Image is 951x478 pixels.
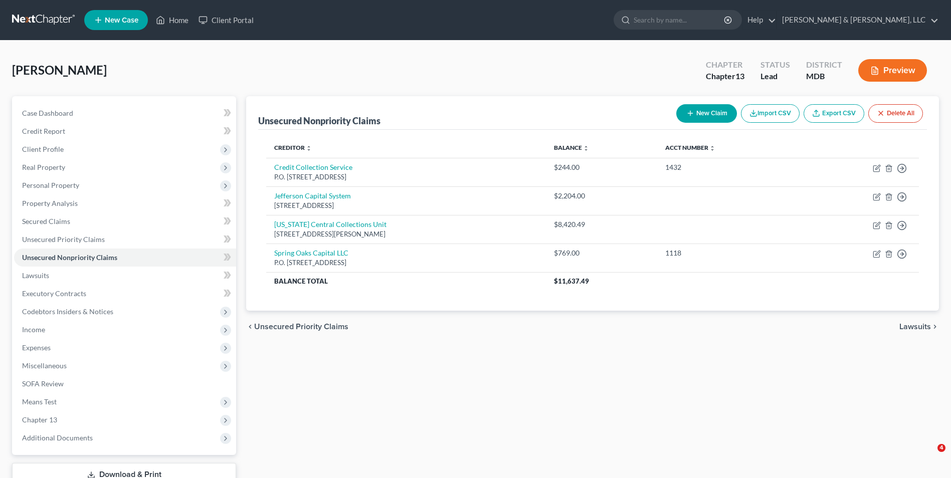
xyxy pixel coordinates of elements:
[22,145,64,153] span: Client Profile
[741,104,800,123] button: Import CSV
[665,248,793,258] div: 1118
[22,109,73,117] span: Case Dashboard
[706,71,744,82] div: Chapter
[14,230,236,249] a: Unsecured Priority Claims
[12,63,107,77] span: [PERSON_NAME]
[554,191,649,201] div: $2,204.00
[14,285,236,303] a: Executory Contracts
[665,144,715,151] a: Acct Number unfold_more
[804,104,864,123] a: Export CSV
[742,11,776,29] a: Help
[917,444,941,468] iframe: Intercom live chat
[806,71,842,82] div: MDB
[22,397,57,406] span: Means Test
[22,415,57,424] span: Chapter 13
[22,379,64,388] span: SOFA Review
[899,323,939,331] button: Lawsuits chevron_right
[306,145,312,151] i: unfold_more
[554,277,589,285] span: $11,637.49
[22,163,65,171] span: Real Property
[22,271,49,280] span: Lawsuits
[274,191,351,200] a: Jefferson Capital System
[634,11,725,29] input: Search by name...
[665,162,793,172] div: 1432
[274,163,352,171] a: Credit Collection Service
[274,220,387,228] a: [US_STATE] Central Collections Unit
[760,71,790,82] div: Lead
[22,343,51,352] span: Expenses
[254,323,348,331] span: Unsecured Priority Claims
[14,194,236,212] a: Property Analysis
[937,444,945,452] span: 4
[266,272,545,290] th: Balance Total
[14,375,236,393] a: SOFA Review
[246,323,348,331] button: chevron_left Unsecured Priority Claims
[554,219,649,229] div: $8,420.49
[583,145,589,151] i: unfold_more
[274,172,537,182] div: P.O. [STREET_ADDRESS]
[14,104,236,122] a: Case Dashboard
[22,433,93,442] span: Additional Documents
[22,199,78,207] span: Property Analysis
[22,253,117,262] span: Unsecured Nonpriority Claims
[735,71,744,81] span: 13
[151,11,194,29] a: Home
[554,162,649,172] div: $244.00
[14,267,236,285] a: Lawsuits
[274,229,537,239] div: [STREET_ADDRESS][PERSON_NAME]
[105,17,138,24] span: New Case
[22,127,65,135] span: Credit Report
[22,361,67,370] span: Miscellaneous
[14,249,236,267] a: Unsecured Nonpriority Claims
[22,181,79,189] span: Personal Property
[22,307,113,316] span: Codebtors Insiders & Notices
[706,59,744,71] div: Chapter
[858,59,927,82] button: Preview
[22,289,86,298] span: Executory Contracts
[22,325,45,334] span: Income
[777,11,938,29] a: [PERSON_NAME] & [PERSON_NAME], LLC
[760,59,790,71] div: Status
[274,249,348,257] a: Spring Oaks Capital LLC
[14,122,236,140] a: Credit Report
[14,212,236,230] a: Secured Claims
[554,248,649,258] div: $769.00
[899,323,931,331] span: Lawsuits
[22,235,105,244] span: Unsecured Priority Claims
[246,323,254,331] i: chevron_left
[22,217,70,225] span: Secured Claims
[931,323,939,331] i: chevron_right
[554,144,589,151] a: Balance unfold_more
[274,258,537,268] div: P.O. [STREET_ADDRESS]
[868,104,923,123] button: Delete All
[274,201,537,210] div: [STREET_ADDRESS]
[194,11,259,29] a: Client Portal
[676,104,737,123] button: New Claim
[709,145,715,151] i: unfold_more
[258,115,381,127] div: Unsecured Nonpriority Claims
[806,59,842,71] div: District
[274,144,312,151] a: Creditor unfold_more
